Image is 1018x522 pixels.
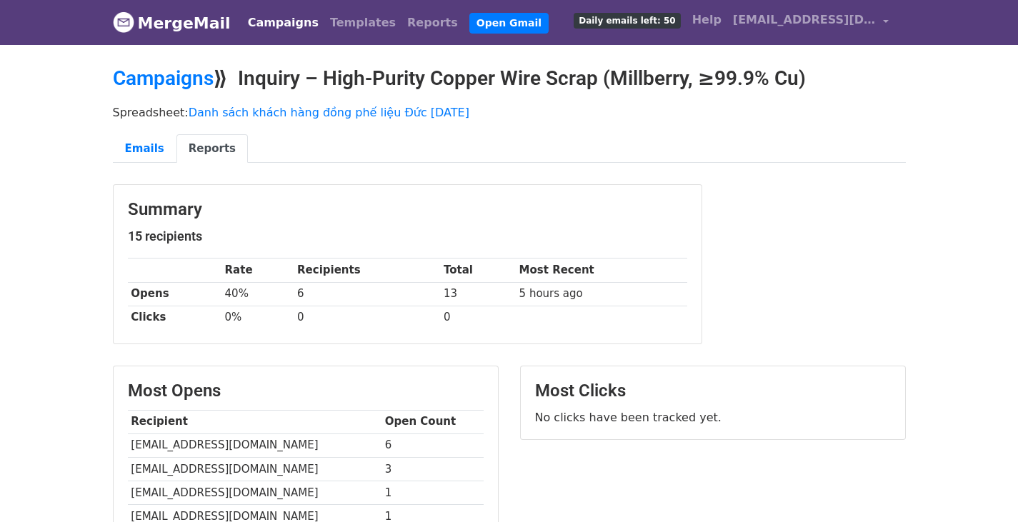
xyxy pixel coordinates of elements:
[128,199,687,220] h3: Summary
[294,259,440,282] th: Recipients
[113,66,906,91] h2: ⟫ Inquiry – High-Purity Copper Wire Scrap (Millberry, ≥99.9% Cu)
[516,259,687,282] th: Most Recent
[727,6,894,39] a: [EMAIL_ADDRESS][DOMAIN_NAME]
[687,6,727,34] a: Help
[221,282,294,306] td: 40%
[189,106,469,119] a: Danh sách khách hàng đồng phế liệu Đức [DATE]
[128,229,687,244] h5: 15 recipients
[535,410,891,425] p: No clicks have been tracked yet.
[113,11,134,33] img: MergeMail logo
[381,481,484,504] td: 1
[381,457,484,481] td: 3
[128,433,381,457] td: [EMAIL_ADDRESS][DOMAIN_NAME]
[128,410,381,433] th: Recipient
[401,9,464,37] a: Reports
[128,457,381,481] td: [EMAIL_ADDRESS][DOMAIN_NAME]
[516,282,687,306] td: 5 hours ago
[381,410,484,433] th: Open Count
[128,306,221,329] th: Clicks
[242,9,324,37] a: Campaigns
[469,13,549,34] a: Open Gmail
[568,6,686,34] a: Daily emails left: 50
[176,134,248,164] a: Reports
[128,481,381,504] td: [EMAIL_ADDRESS][DOMAIN_NAME]
[113,134,176,164] a: Emails
[221,306,294,329] td: 0%
[574,13,680,29] span: Daily emails left: 50
[294,282,440,306] td: 6
[113,8,231,38] a: MergeMail
[113,105,906,120] p: Spreadsheet:
[113,66,214,90] a: Campaigns
[440,259,516,282] th: Total
[440,282,516,306] td: 13
[324,9,401,37] a: Templates
[733,11,876,29] span: [EMAIL_ADDRESS][DOMAIN_NAME]
[535,381,891,401] h3: Most Clicks
[294,306,440,329] td: 0
[440,306,516,329] td: 0
[221,259,294,282] th: Rate
[381,433,484,457] td: 6
[128,282,221,306] th: Opens
[128,381,484,401] h3: Most Opens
